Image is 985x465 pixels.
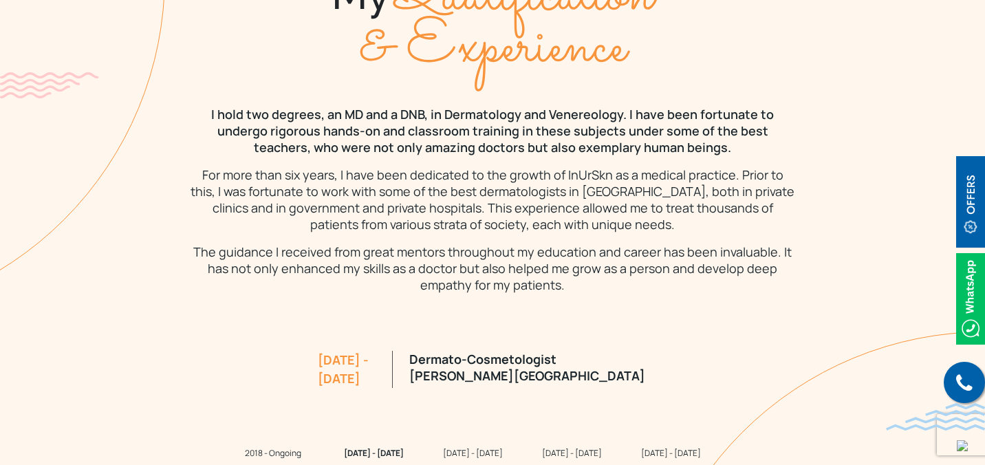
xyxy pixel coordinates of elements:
img: Whatsappicon [956,253,985,345]
p: For more than six years, I have been dedicated to the growth of InUrSkn as a medical practice. Pr... [190,166,795,232]
a: Whatsappicon [956,290,985,305]
p: Dermato-Cosmetologist [PERSON_NAME][GEOGRAPHIC_DATA] [409,351,667,384]
span: 2018 - Ongoing [245,447,301,459]
img: up-blue-arrow.svg [957,440,968,451]
img: offerBt [956,156,985,248]
div: [DATE] - [DATE] [318,351,393,388]
p: The guidance I received from great mentors throughout my education and career has been invaluable... [190,244,795,293]
span: [DATE] - [DATE] [344,447,404,459]
span: [DATE] - [DATE] [443,447,503,459]
p: I hold two degrees, an MD and a DNB, in Dermatology and Venereology. I have been fortunate to und... [190,106,795,155]
div: 2 / 5 [162,304,823,442]
span: [DATE] - [DATE] [542,447,602,459]
span: [DATE] - [DATE] [641,447,701,459]
img: bluewave [886,403,985,431]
